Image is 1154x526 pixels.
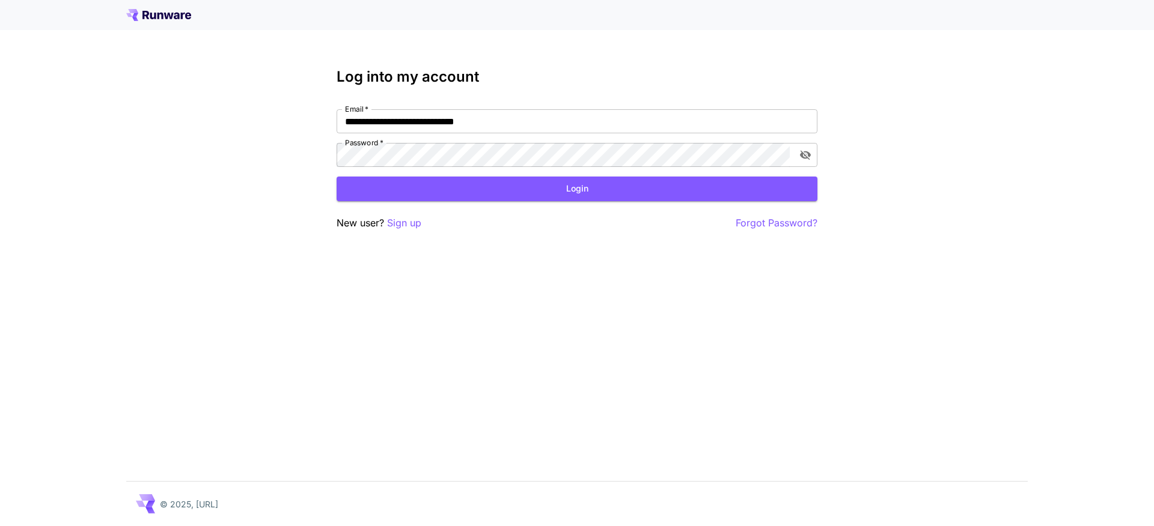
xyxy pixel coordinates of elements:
[345,138,383,148] label: Password
[795,144,816,166] button: toggle password visibility
[387,216,421,231] button: Sign up
[160,498,218,510] p: © 2025, [URL]
[337,216,421,231] p: New user?
[337,68,817,85] h3: Log into my account
[736,216,817,231] button: Forgot Password?
[345,104,368,114] label: Email
[337,177,817,201] button: Login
